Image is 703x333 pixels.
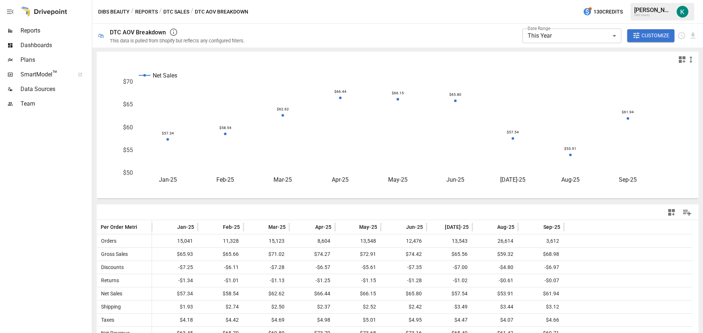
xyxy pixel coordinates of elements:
button: Manage Columns [679,204,695,221]
span: $59.32 [476,248,514,261]
span: ™ [52,69,57,78]
span: 130 Credits [594,7,623,16]
span: Mar-25 [268,223,286,231]
button: Sort [212,222,222,232]
span: Plans [21,56,90,64]
span: -$0.61 [476,274,514,287]
span: $71.02 [247,248,286,261]
button: Sort [395,222,405,232]
text: Apr-25 [332,176,349,183]
div: 🛍 [98,32,104,39]
text: $50 [123,169,133,176]
text: $57.34 [162,131,174,135]
span: $57.34 [156,287,194,300]
span: $53.91 [476,287,514,300]
span: Taxes [98,317,114,323]
text: Sep-25 [619,176,637,183]
text: $66.44 [334,90,346,94]
span: $4.47 [430,314,469,326]
text: Aug-25 [561,176,580,183]
div: DTC AOV Breakdown [110,29,166,36]
span: -$1.15 [339,274,377,287]
span: Discounts [98,264,124,270]
span: -$1.25 [293,274,331,287]
span: $3.44 [476,300,514,313]
span: 13,543 [430,235,469,247]
button: Sort [138,222,148,232]
span: 11,328 [201,235,240,247]
span: $5.01 [339,314,377,326]
text: $65.80 [449,92,461,97]
text: $65 [123,101,133,108]
span: 12,476 [384,235,423,247]
span: $74.42 [384,248,423,261]
span: -$1.01 [201,274,240,287]
text: $70 [123,78,133,85]
span: Jun-25 [406,223,423,231]
span: $4.66 [522,314,560,326]
img: Katherine Rose [677,6,688,18]
text: $53.91 [564,147,576,151]
button: DTC Sales [163,7,189,16]
span: $74.27 [293,248,331,261]
button: Sort [348,222,358,232]
button: Sort [257,222,268,232]
span: $4.95 [384,314,423,326]
span: $58.54 [201,287,240,300]
text: Feb-25 [216,176,234,183]
button: Sort [166,222,176,232]
span: $2.42 [384,300,423,313]
text: Jan-25 [159,176,177,183]
span: -$7.35 [384,261,423,274]
span: $65.56 [430,248,469,261]
span: $2.37 [293,300,331,313]
span: $61.94 [522,287,560,300]
span: $65.80 [384,287,423,300]
span: $3.49 [430,300,469,313]
span: Sep-25 [543,223,560,231]
button: Reports [135,7,158,16]
span: 13,548 [339,235,377,247]
span: Net Sales [98,291,122,296]
text: May-25 [388,176,408,183]
span: $66.44 [293,287,331,300]
button: Sort [434,222,444,232]
text: $58.54 [219,126,231,130]
span: Customize [641,31,669,40]
span: $4.07 [476,314,514,326]
span: Shipping [98,304,121,310]
text: $62.62 [277,107,289,111]
span: 15,123 [247,235,286,247]
label: Date Range [528,25,550,31]
span: $4.98 [293,314,331,326]
text: $55 [123,147,133,154]
span: -$0.07 [522,274,560,287]
span: Gross Sales [98,251,128,257]
span: Reports [21,26,90,35]
span: 8,604 [293,235,331,247]
span: $2.52 [339,300,377,313]
span: Per Order Metric [101,223,140,231]
span: $62.62 [247,287,286,300]
span: Jan-25 [177,223,194,231]
span: $4.18 [156,314,194,326]
span: $2.74 [201,300,240,313]
span: May-25 [359,223,377,231]
div: [PERSON_NAME] [634,7,672,14]
span: -$7.25 [156,261,194,274]
button: Customize [627,29,675,42]
span: -$6.57 [293,261,331,274]
svg: A chart. [97,67,693,198]
text: Net Sales [153,72,177,79]
button: 130Credits [580,5,626,19]
span: $72.91 [339,248,377,261]
span: $65.93 [156,248,194,261]
span: $3.12 [522,300,560,313]
span: Aug-25 [497,223,514,231]
div: DIBS Beauty [634,14,672,17]
span: SmartModel [21,70,70,79]
button: DIBS Beauty [98,7,130,16]
text: $60 [123,124,133,131]
button: Sort [304,222,315,232]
